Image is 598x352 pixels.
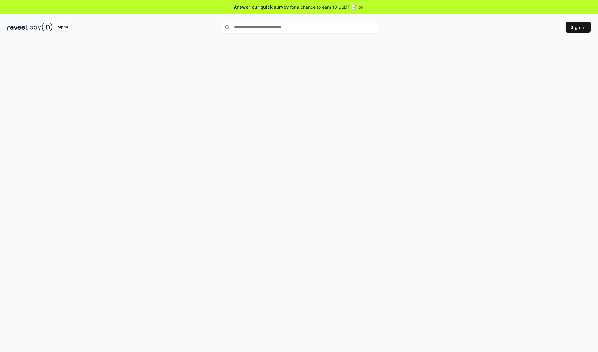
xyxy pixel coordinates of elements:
img: reveel_dark [7,23,28,31]
button: Sign In [566,22,591,33]
div: Alpha [54,23,71,31]
img: pay_id [30,23,53,31]
span: Answer our quick survey [234,4,289,10]
span: for a chance to earn 10 USDT 📝 [290,4,357,10]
